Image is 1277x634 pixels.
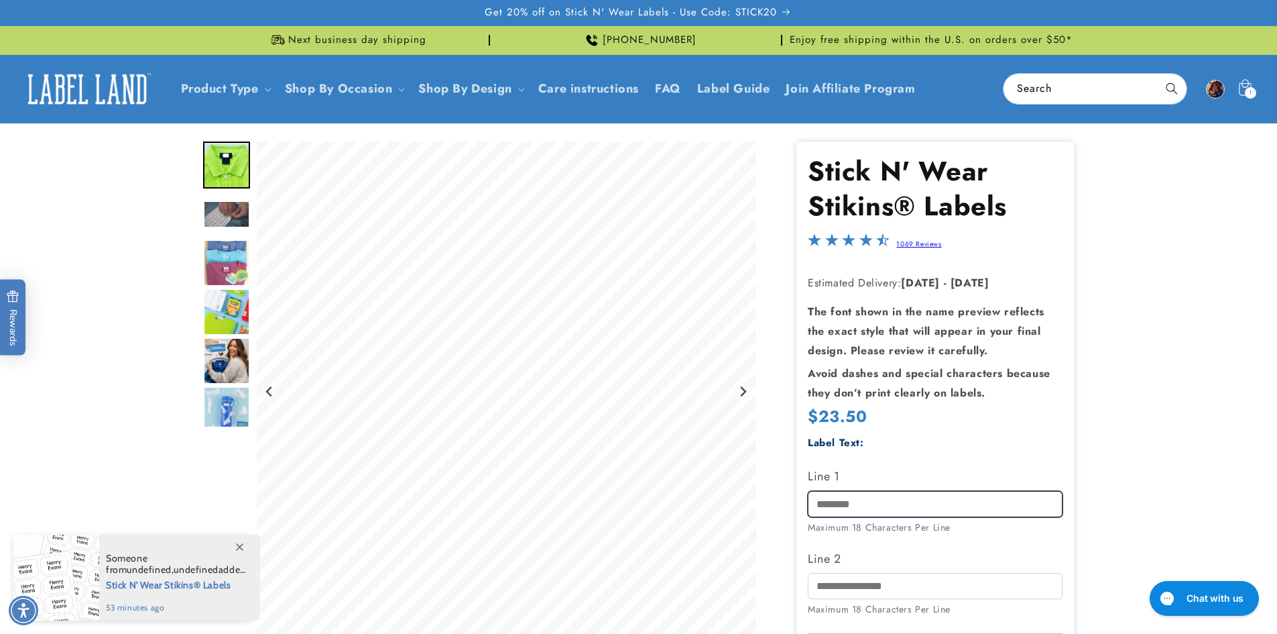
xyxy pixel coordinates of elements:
div: Announcement [495,26,782,54]
img: Stick N' Wear® Labels - Label Land [203,240,250,286]
span: 1 [1249,87,1252,99]
strong: Avoid dashes and special characters because they don’t print clearly on labels. [808,366,1050,401]
summary: Shop By Design [410,73,530,105]
label: Line 2 [808,548,1062,570]
span: Someone from , added this product to their cart. [106,553,246,576]
strong: - [944,275,947,290]
div: Go to slide 3 [203,191,250,237]
summary: Product Type [173,73,277,105]
label: Label Text: [808,435,864,450]
div: Maximum 18 Characters Per Line [808,602,1062,617]
button: Previous slide [261,382,279,401]
div: Go to slide 2 [203,142,250,189]
span: undefined [127,564,171,576]
iframe: Sign Up via Text for Offers [11,527,170,567]
span: Shop By Occasion [285,81,393,97]
div: Go to slide 7 [203,386,250,433]
div: Go to slide 5 [203,288,250,335]
div: Maximum 18 Characters Per Line [808,521,1062,535]
span: [PHONE_NUMBER] [603,34,696,47]
span: Next business day shipping [288,34,426,47]
iframe: Gorgias live chat messenger [1143,576,1264,621]
img: Label Land [20,68,154,110]
span: 53 minutes ago [106,602,246,614]
a: Shop By Design [418,80,511,97]
strong: [DATE] [951,275,989,290]
img: Stick N' Wear® Labels - Label Land [203,337,250,384]
img: Stick N' Wear® Labels - Label Land [203,288,250,335]
strong: The font shown in the name preview reflects the exact style that will appear in your final design... [808,304,1044,358]
span: Join Affiliate Program [786,81,915,97]
a: Product Type [181,80,259,97]
span: Enjoy free shipping within the U.S. on orders over $50* [790,34,1073,47]
div: Go to slide 6 [203,337,250,384]
a: Label Land [15,63,160,115]
a: Join Affiliate Program [778,73,923,105]
span: Stick N' Wear Stikins® Labels [106,576,246,592]
a: Label Guide [689,73,778,105]
img: Stick N' Wear® Labels - Label Land [203,386,250,433]
p: Estimated Delivery: [808,274,1062,293]
h1: Stick N' Wear Stikins® Labels [808,154,1062,223]
a: FAQ [647,73,689,105]
span: Get 20% off on Stick N' Wear Labels - Use Code: STICK20 [485,6,777,19]
span: Label Guide [697,81,770,97]
span: FAQ [655,81,681,97]
a: 1069 Reviews - open in a new tab [896,239,941,249]
span: $23.50 [808,405,867,428]
label: Line 1 [808,466,1062,487]
button: Search [1157,74,1187,103]
img: Stick N' Wear® Labels - Label Land [203,142,250,189]
span: Care instructions [538,81,639,97]
strong: [DATE] [901,275,940,290]
div: Announcement [203,26,490,54]
a: Care instructions [530,73,647,105]
div: Go to slide 4 [203,240,250,286]
div: Announcement [788,26,1075,54]
span: undefined [174,564,218,576]
div: Accessibility Menu [9,596,38,625]
img: null [203,201,250,228]
span: 4.7-star overall rating [808,237,890,252]
button: Next slide [733,382,751,401]
summary: Shop By Occasion [277,73,411,105]
span: Rewards [7,290,19,346]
